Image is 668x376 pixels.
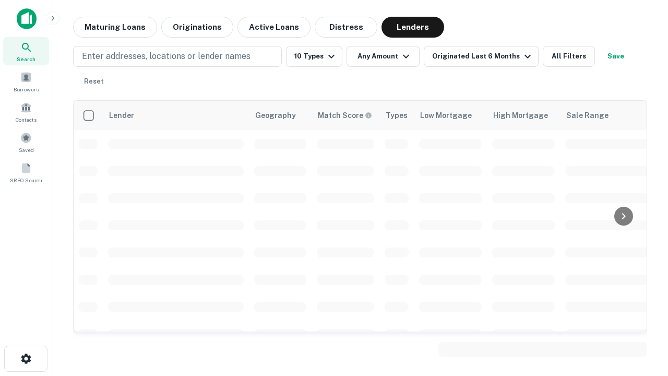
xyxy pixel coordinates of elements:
span: Borrowers [14,85,39,93]
button: Originations [161,17,233,38]
button: All Filters [543,46,595,67]
button: Active Loans [237,17,311,38]
a: SREO Search [3,158,49,186]
img: capitalize-icon.png [17,8,37,29]
button: Maturing Loans [73,17,157,38]
div: Sale Range [566,109,609,122]
button: Lenders [381,17,444,38]
button: Distress [315,17,377,38]
div: Low Mortgage [420,109,472,122]
div: Types [386,109,408,122]
span: SREO Search [10,176,42,184]
th: Sale Range [560,101,654,130]
div: Originated Last 6 Months [432,50,534,63]
button: 10 Types [286,46,342,67]
span: Contacts [16,115,37,124]
div: High Mortgage [493,109,548,122]
button: Any Amount [347,46,420,67]
th: Low Mortgage [414,101,487,130]
div: Geography [255,109,296,122]
th: High Mortgage [487,101,560,130]
a: Search [3,37,49,65]
button: Save your search to get updates of matches that match your search criteria. [599,46,633,67]
span: Search [17,55,35,63]
iframe: Chat Widget [616,259,668,309]
a: Borrowers [3,67,49,96]
div: Capitalize uses an advanced AI algorithm to match your search with the best lender. The match sco... [318,110,372,121]
th: Geography [249,101,312,130]
button: Originated Last 6 Months [424,46,539,67]
a: Contacts [3,98,49,126]
button: Enter addresses, locations or lender names [73,46,282,67]
div: Lender [109,109,134,122]
th: Capitalize uses an advanced AI algorithm to match your search with the best lender. The match sco... [312,101,379,130]
th: Lender [103,101,249,130]
span: Saved [19,146,34,154]
h6: Match Score [318,110,370,121]
th: Types [379,101,414,130]
p: Enter addresses, locations or lender names [82,50,250,63]
a: Saved [3,128,49,156]
button: Reset [77,71,111,92]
